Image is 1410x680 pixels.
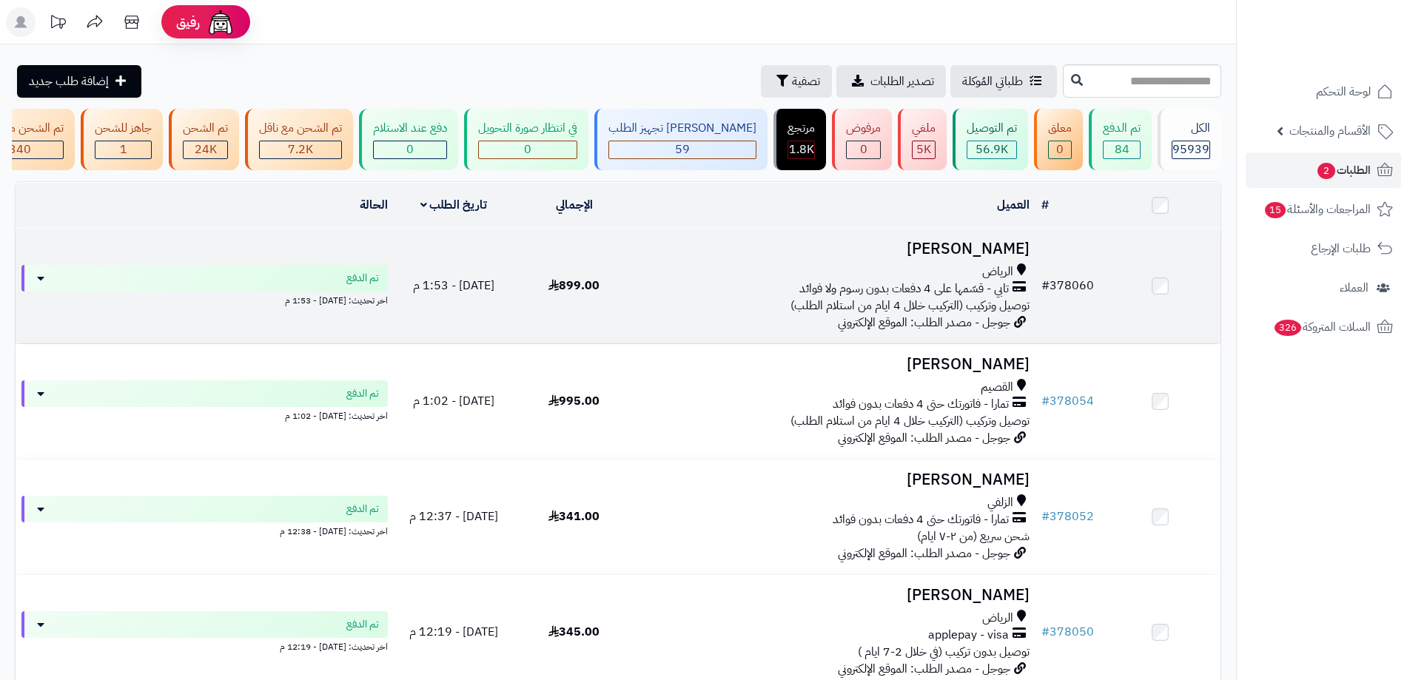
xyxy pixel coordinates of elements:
[913,141,935,158] div: 4991
[183,120,228,137] div: تم الشحن
[982,610,1013,627] span: الرياض
[21,407,388,423] div: اخر تحديث: [DATE] - 1:02 م
[987,494,1013,511] span: الزلفي
[1311,238,1371,259] span: طلبات الإرجاع
[356,109,461,170] a: دفع عند الاستلام 0
[413,277,494,294] span: [DATE] - 1:53 م
[548,277,600,294] span: 899.00
[288,141,313,158] span: 7.2K
[771,109,829,170] a: مرتجع 1.8K
[846,120,881,137] div: مرفوض
[374,141,446,158] div: 0
[912,120,936,137] div: ملغي
[761,65,832,98] button: تصفية
[524,141,531,158] span: 0
[1041,392,1094,410] a: #378054
[1246,231,1401,266] a: طلبات الإرجاع
[609,141,756,158] div: 59
[9,141,31,158] span: 340
[675,141,690,158] span: 59
[838,545,1010,562] span: جوجل - مصدر الطلب: الموقع الإلكتروني
[1104,141,1140,158] div: 84
[1041,623,1094,641] a: #378050
[373,120,447,137] div: دفع عند الاستلام
[860,141,867,158] span: 0
[78,109,166,170] a: جاهز للشحن 1
[1340,277,1369,298] span: العملاء
[479,141,577,158] div: 0
[409,508,498,525] span: [DATE] - 12:37 م
[836,65,946,98] a: تصدير الطلبات
[950,109,1031,170] a: تم التوصيل 56.9K
[461,109,591,170] a: في انتظار صورة التحويل 0
[556,196,593,214] a: الإجمالي
[1041,392,1050,410] span: #
[981,379,1013,396] span: القصيم
[608,120,756,137] div: [PERSON_NAME] تجهيز الطلب
[95,120,152,137] div: جاهز للشحن
[176,13,200,31] span: رفيق
[640,240,1030,257] h3: [PERSON_NAME]
[259,120,342,137] div: تم الشحن مع ناقل
[640,356,1030,373] h3: [PERSON_NAME]
[360,196,388,214] a: الحالة
[120,141,127,158] span: 1
[1316,160,1371,181] span: الطلبات
[950,65,1057,98] a: طلباتي المُوكلة
[1246,270,1401,306] a: العملاء
[928,627,1009,644] span: applepay - visa
[1172,120,1210,137] div: الكل
[895,109,950,170] a: ملغي 5K
[917,528,1030,545] span: شحن سريع (من ٢-٧ ايام)
[1273,317,1371,337] span: السلات المتروكة
[346,271,379,286] span: تم الدفع
[39,7,76,41] a: تحديثات المنصة
[591,109,771,170] a: [PERSON_NAME] تجهيز الطلب 59
[1103,120,1141,137] div: تم الدفع
[788,141,814,158] div: 1830
[260,141,341,158] div: 7222
[997,196,1030,214] a: العميل
[1155,109,1224,170] a: الكل95939
[548,623,600,641] span: 345.00
[838,314,1010,331] span: جوجل - مصدر الطلب: الموقع الإلكتروني
[242,109,356,170] a: تم الشحن مع ناقل 7.2K
[962,73,1023,90] span: طلباتي المُوكلة
[1031,109,1086,170] a: معلق 0
[409,623,498,641] span: [DATE] - 12:19 م
[640,587,1030,604] h3: [PERSON_NAME]
[21,638,388,653] div: اخر تحديث: [DATE] - 12:19 م
[789,141,814,158] span: 1.8K
[1041,508,1094,525] a: #378052
[833,396,1009,413] span: تمارا - فاتورتك حتى 4 دفعات بدون فوائد
[1263,199,1371,220] span: المراجعات والأسئلة
[1041,508,1050,525] span: #
[420,196,488,214] a: تاريخ الطلب
[1289,121,1371,141] span: الأقسام والمنتجات
[548,508,600,525] span: 341.00
[790,412,1030,430] span: توصيل وتركيب (التركيب خلال 4 ايام من استلام الطلب)
[982,263,1013,280] span: الرياض
[166,109,242,170] a: تم الشحن 24K
[1041,623,1050,641] span: #
[1056,141,1064,158] span: 0
[1172,141,1209,158] span: 95939
[21,522,388,538] div: اخر تحديث: [DATE] - 12:38 م
[788,120,815,137] div: مرتجع
[21,292,388,307] div: اخر تحديث: [DATE] - 1:53 م
[346,386,379,401] span: تم الدفع
[967,120,1017,137] div: تم التوصيل
[478,120,577,137] div: في انتظار صورة التحويل
[1264,201,1287,219] span: 15
[29,73,109,90] span: إضافة طلب جديد
[858,643,1030,661] span: توصيل بدون تركيب (في خلال 2-7 ايام )
[1246,152,1401,188] a: الطلبات2
[847,141,880,158] div: 0
[184,141,227,158] div: 24037
[1309,11,1396,42] img: logo-2.png
[1246,192,1401,227] a: المراجعات والأسئلة15
[799,280,1009,297] span: تابي - قسّمها على 4 دفعات بدون رسوم ولا فوائد
[829,109,895,170] a: مرفوض 0
[838,429,1010,447] span: جوجل - مصدر الطلب: الموقع الإلكتروني
[833,511,1009,528] span: تمارا - فاتورتك حتى 4 دفعات بدون فوائد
